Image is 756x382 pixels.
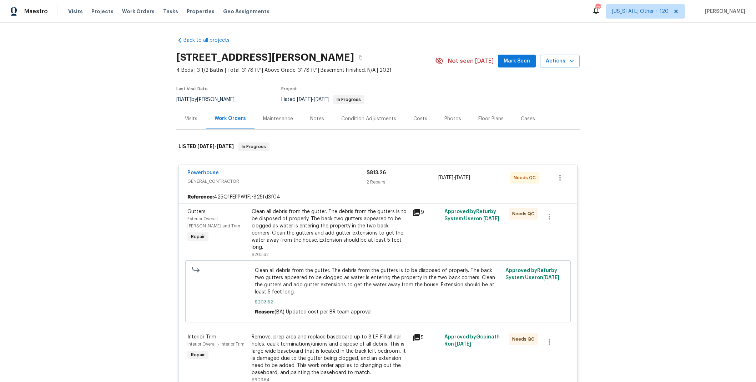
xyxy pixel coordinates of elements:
span: (BA) Updated cost per BR team approval [274,310,372,315]
span: - [197,144,234,149]
span: Repair [188,351,208,358]
button: Mark Seen [498,55,536,68]
span: Interior Overall - Interior Trim [187,342,245,346]
span: Approved by Refurby System User on [505,268,559,280]
span: Approved by Refurby System User on [444,209,499,221]
span: Repair [188,233,208,240]
div: Floor Plans [478,115,504,122]
span: Maestro [24,8,48,15]
span: Not seen [DATE] [448,57,494,65]
span: Needs QC [514,174,539,181]
div: 2 Repairs [367,179,438,186]
span: Visits [68,8,83,15]
span: Gutters [187,209,206,214]
span: Last Visit Date [176,87,208,91]
span: Actions [546,57,574,66]
span: [DATE] [483,216,499,221]
a: Powerhouse [187,170,219,175]
span: Projects [91,8,114,15]
span: Needs QC [512,210,537,217]
span: Listed [281,97,364,102]
div: Maintenance [263,115,293,122]
div: Photos [444,115,461,122]
h6: LISTED [178,142,234,151]
h2: [STREET_ADDRESS][PERSON_NAME] [176,54,354,61]
div: Work Orders [215,115,246,122]
span: - [438,174,470,181]
span: Properties [187,8,215,15]
span: $203.62 [255,298,502,306]
span: [DATE] [176,97,191,102]
span: Tasks [163,9,178,14]
div: Costs [413,115,427,122]
span: [DATE] [197,144,215,149]
span: [DATE] [217,144,234,149]
button: Actions [540,55,580,68]
div: Clean all debris from the gutter. The debris from the gutters is to be disposed of properly. The ... [252,208,408,251]
span: 4 Beds | 3 1/2 Baths | Total: 3178 ft² | Above Grade: 3178 ft² | Basement Finished: N/A | 2021 [176,67,435,74]
span: Approved by Gopinath R on [444,335,500,347]
span: GENERAL_CONTRACTOR [187,178,367,185]
div: 5 [412,333,440,342]
span: Reason: [255,310,274,315]
span: Work Orders [122,8,155,15]
div: Cases [521,115,535,122]
span: In Progress [239,143,269,150]
span: In Progress [334,97,364,102]
span: [DATE] [455,342,471,347]
span: Exterior Overall - [PERSON_NAME] and Trim [187,217,240,228]
b: Reference: [187,193,214,201]
div: 727 [595,4,600,11]
div: Notes [310,115,324,122]
span: Needs QC [512,336,537,343]
span: Project [281,87,297,91]
span: $609.64 [252,378,269,382]
span: [US_STATE] Other + 120 [612,8,669,15]
span: Clean all debris from the gutter. The debris from the gutters is to be disposed of properly. The ... [255,267,502,296]
span: [DATE] [438,175,453,180]
div: by [PERSON_NAME] [176,95,243,104]
div: Remove, prep area and replace baseboard up to 8 LF. Fill all nail holes, caulk terminations/union... [252,333,408,376]
div: LISTED [DATE]-[DATE]In Progress [176,135,580,158]
span: [DATE] [543,275,559,280]
span: [DATE] [455,175,470,180]
span: Geo Assignments [223,8,269,15]
button: Copy Address [354,51,367,64]
span: [DATE] [314,97,329,102]
div: Condition Adjustments [341,115,396,122]
div: Visits [185,115,197,122]
div: 9 [412,208,440,217]
div: 425Q1FEPPW1FJ-825fd3f04 [179,191,577,203]
span: Mark Seen [504,57,530,66]
span: $813.26 [367,170,386,175]
span: [DATE] [297,97,312,102]
span: - [297,97,329,102]
a: Back to all projects [176,37,245,44]
span: $203.62 [252,252,269,257]
span: [PERSON_NAME] [702,8,745,15]
span: Interior Trim [187,335,216,340]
